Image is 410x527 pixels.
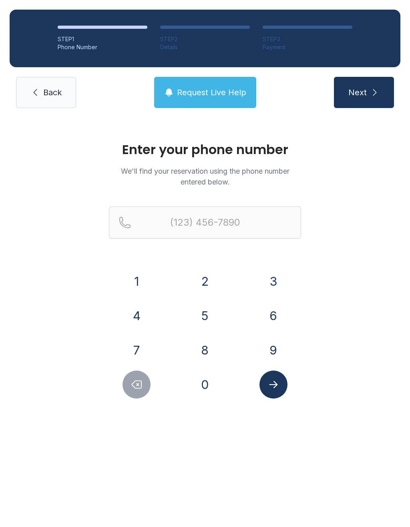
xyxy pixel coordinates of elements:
[191,336,219,364] button: 8
[58,43,147,51] div: Phone Number
[263,43,352,51] div: Payment
[109,143,301,156] h1: Enter your phone number
[58,35,147,43] div: STEP 1
[123,336,151,364] button: 7
[109,166,301,187] p: We'll find your reservation using the phone number entered below.
[191,371,219,399] button: 0
[259,302,287,330] button: 6
[123,302,151,330] button: 4
[123,267,151,295] button: 1
[43,87,62,98] span: Back
[109,206,301,238] input: Reservation phone number
[177,87,246,98] span: Request Live Help
[348,87,367,98] span: Next
[259,267,287,295] button: 3
[263,35,352,43] div: STEP 3
[191,302,219,330] button: 5
[160,43,250,51] div: Details
[259,336,287,364] button: 9
[191,267,219,295] button: 2
[123,371,151,399] button: Delete number
[259,371,287,399] button: Submit lookup form
[160,35,250,43] div: STEP 2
